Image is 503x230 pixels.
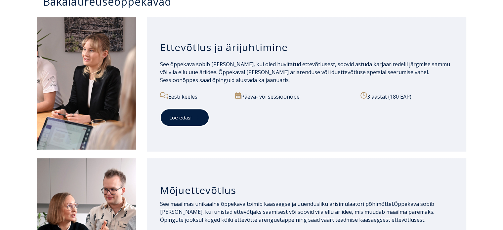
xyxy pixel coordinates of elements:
p: Päeva- või sessioonõpe [235,92,353,101]
span: See õppekava sobib [PERSON_NAME], kui oled huvitatud ettevõtlusest, soovid astuda karjääriredelil... [160,61,450,84]
img: Ettevõtlus ja ärijuhtimine [37,17,136,150]
h3: Mõjuettevõtlus [160,184,453,197]
span: Õppekava sobib [PERSON_NAME], kui unistad ettevõtjaks saamisest või soovid viia ellu äriidee, mis... [160,200,434,223]
p: Eesti keeles [160,92,228,101]
span: See maailmas unikaalne õppekava toimib kaasaegse ja uuendusliku ärisimulaatori põhimõttel. [160,200,394,207]
p: 3 aastat (180 EAP) [360,92,453,101]
h3: Ettevõtlus ja ärijuhtimine [160,41,453,54]
a: Loe edasi [160,109,209,127]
